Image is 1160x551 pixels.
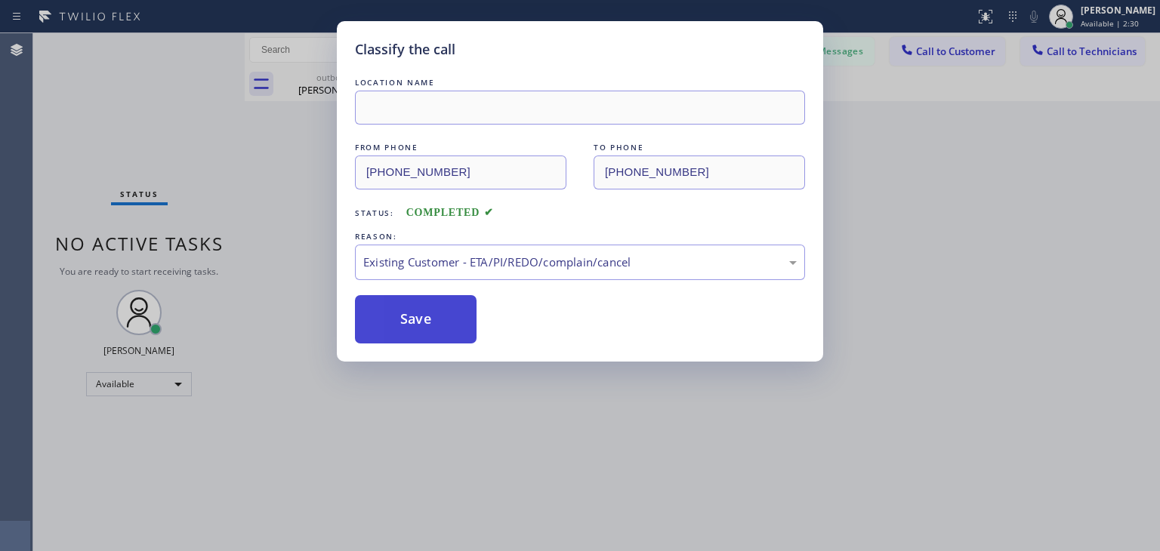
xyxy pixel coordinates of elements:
[355,208,394,218] span: Status:
[355,140,566,155] div: FROM PHONE
[406,207,494,218] span: COMPLETED
[594,140,805,155] div: TO PHONE
[355,229,805,245] div: REASON:
[355,75,805,91] div: LOCATION NAME
[363,254,797,271] div: Existing Customer - ETA/PI/REDO/complain/cancel
[355,39,455,60] h5: Classify the call
[355,295,477,343] button: Save
[355,155,566,189] input: From phone
[594,155,805,189] input: To phone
